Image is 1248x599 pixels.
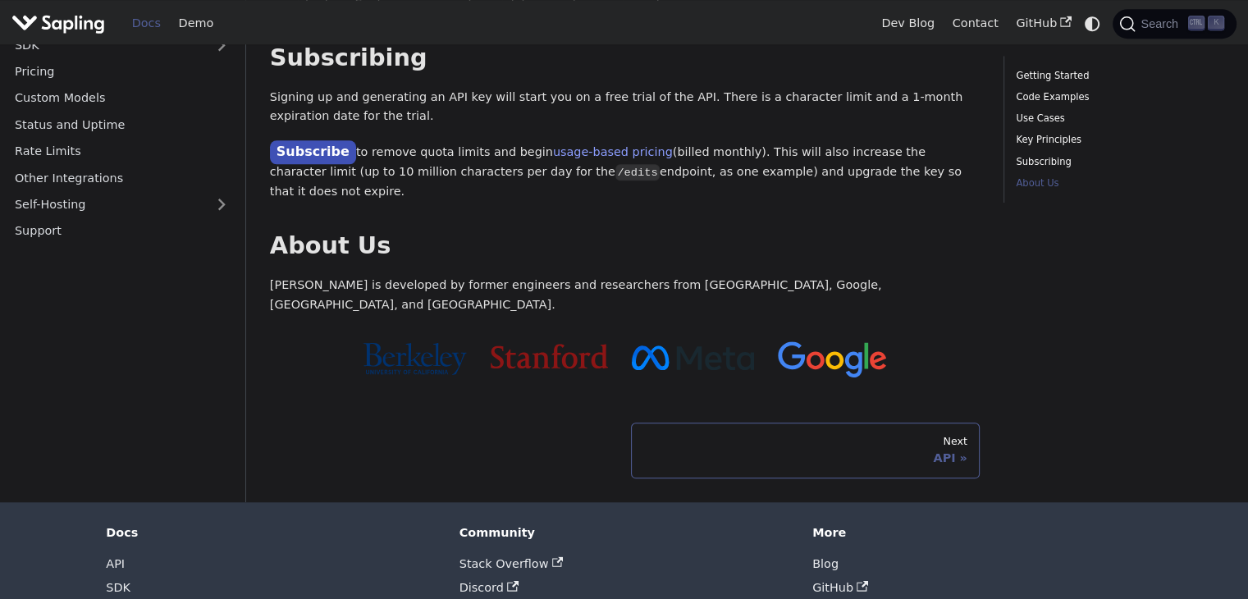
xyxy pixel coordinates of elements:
img: Google [778,341,887,378]
a: Status and Uptime [6,112,238,136]
img: Stanford [491,344,608,368]
span: Search [1136,17,1188,30]
div: Next [643,435,967,448]
a: Docs [123,11,170,36]
a: Self-Hosting [6,192,238,216]
button: Switch between dark and light mode (currently system mode) [1081,11,1104,35]
a: Custom Models [6,86,238,110]
a: Getting Started [1016,68,1218,84]
code: /edits [615,164,660,181]
a: Demo [170,11,222,36]
a: Key Principles [1016,132,1218,148]
a: Contact [944,11,1008,36]
p: [PERSON_NAME] is developed by former engineers and researchers from [GEOGRAPHIC_DATA], Google, [G... [270,276,980,315]
img: Sapling.ai [11,11,105,35]
a: Subscribing [1016,154,1218,170]
a: Stack Overflow [459,557,563,570]
div: Docs [106,525,436,540]
a: Subscribe [270,140,356,164]
div: API [643,450,967,465]
a: Other Integrations [6,166,238,190]
div: Community [459,525,789,540]
a: Dev Blog [872,11,943,36]
a: Code Examples [1016,89,1218,105]
a: Blog [812,557,839,570]
button: Search (Ctrl+K) [1113,9,1236,39]
a: Support [6,219,238,243]
a: usage-based pricing [553,145,673,158]
a: GitHub [812,581,868,594]
div: More [812,525,1142,540]
a: Discord [459,581,519,594]
p: to remove quota limits and begin (billed monthly). This will also increase the character limit (u... [270,141,980,202]
a: Sapling.ai [11,11,111,35]
p: Signing up and generating an API key will start you on a free trial of the API. There is a charac... [270,88,980,127]
h2: About Us [270,231,980,261]
a: Pricing [6,59,238,83]
a: GitHub [1007,11,1080,36]
a: Rate Limits [6,139,238,162]
img: Meta [632,345,754,370]
a: About Us [1016,176,1218,191]
a: API [106,557,125,570]
a: Use Cases [1016,111,1218,126]
kbd: K [1208,16,1224,30]
img: Cal [363,342,467,375]
h2: Subscribing [270,43,980,73]
a: NextAPI [631,423,980,478]
a: SDK [6,33,205,57]
nav: Docs pages [270,423,980,478]
button: Expand sidebar category 'SDK' [205,33,238,57]
a: SDK [106,581,130,594]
